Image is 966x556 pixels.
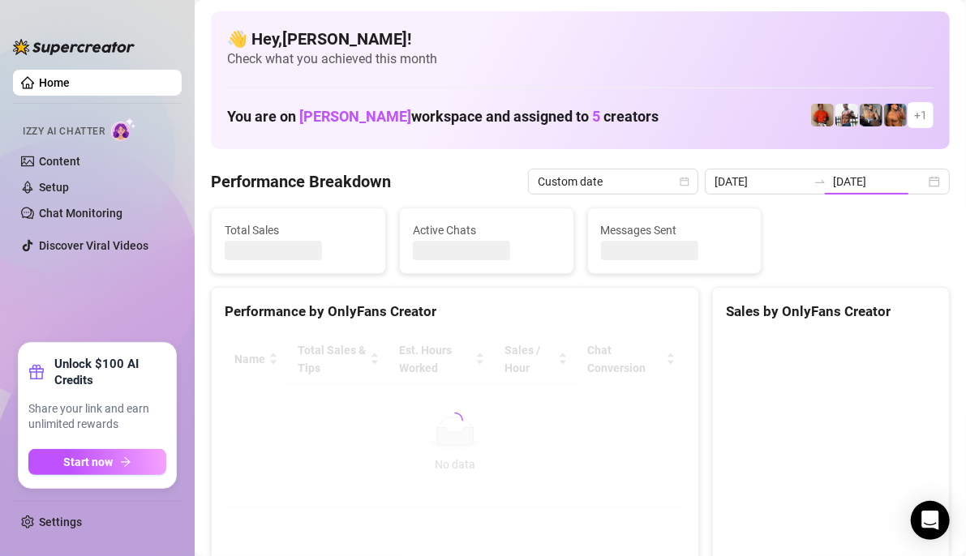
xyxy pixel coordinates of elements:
[814,175,826,188] span: swap-right
[28,449,166,475] button: Start nowarrow-right
[225,221,372,239] span: Total Sales
[39,515,82,528] a: Settings
[39,76,70,89] a: Home
[592,108,600,125] span: 5
[28,401,166,433] span: Share your link and earn unlimited rewards
[445,411,465,430] span: loading
[911,501,950,540] div: Open Intercom Messenger
[225,301,685,323] div: Performance by OnlyFans Creator
[39,155,80,168] a: Content
[39,207,122,220] a: Chat Monitoring
[211,170,391,193] h4: Performance Breakdown
[538,169,689,194] span: Custom date
[715,173,807,190] input: Start date
[64,455,114,468] span: Start now
[39,181,69,194] a: Setup
[39,239,148,252] a: Discover Viral Videos
[601,221,749,239] span: Messages Sent
[413,221,560,239] span: Active Chats
[835,104,858,126] img: JUSTIN
[680,177,689,186] span: calendar
[28,364,45,380] span: gift
[227,28,934,50] h4: 👋 Hey, [PERSON_NAME] !
[726,301,936,323] div: Sales by OnlyFans Creator
[299,108,411,125] span: [PERSON_NAME]
[120,456,131,468] span: arrow-right
[111,118,136,141] img: AI Chatter
[54,356,166,388] strong: Unlock $100 AI Credits
[833,173,925,190] input: End date
[23,124,105,139] span: Izzy AI Chatter
[914,106,927,124] span: + 1
[860,104,882,126] img: George
[227,108,659,126] h1: You are on workspace and assigned to creators
[13,39,135,55] img: logo-BBDzfeDw.svg
[811,104,834,126] img: Justin
[227,50,934,68] span: Check what you achieved this month
[814,175,826,188] span: to
[884,104,907,126] img: JG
